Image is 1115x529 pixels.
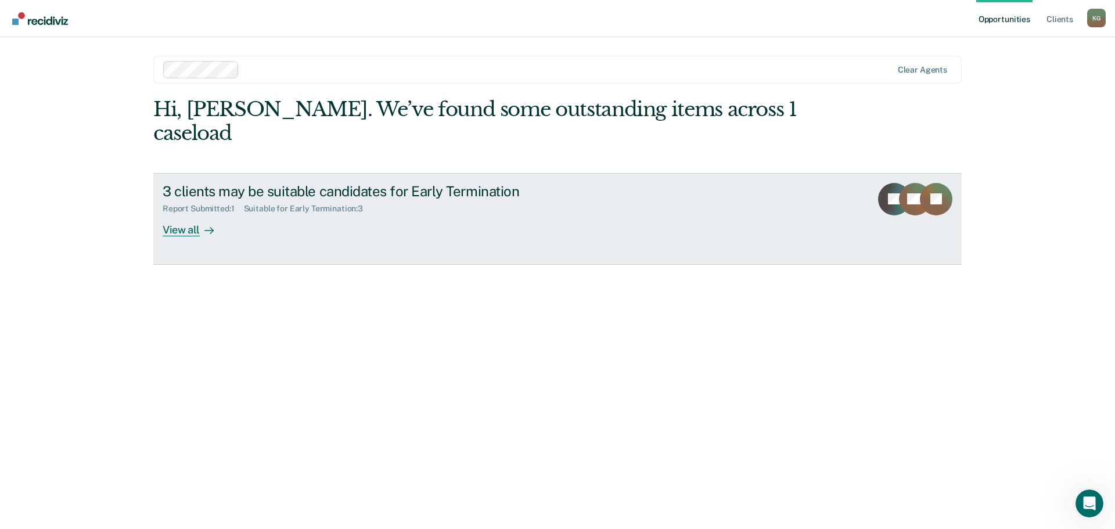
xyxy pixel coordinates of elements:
div: Suitable for Early Termination : 3 [244,204,373,214]
div: 3 clients may be suitable candidates for Early Termination [163,183,570,200]
iframe: Intercom live chat [1076,490,1103,517]
div: K G [1087,9,1106,27]
a: 3 clients may be suitable candidates for Early TerminationReport Submitted:1Suitable for Early Te... [153,173,962,265]
div: Clear agents [898,65,947,75]
button: Profile dropdown button [1087,9,1106,27]
img: Recidiviz [12,12,68,25]
div: Report Submitted : 1 [163,204,244,214]
div: View all [163,214,228,236]
div: Hi, [PERSON_NAME]. We’ve found some outstanding items across 1 caseload [153,98,800,145]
